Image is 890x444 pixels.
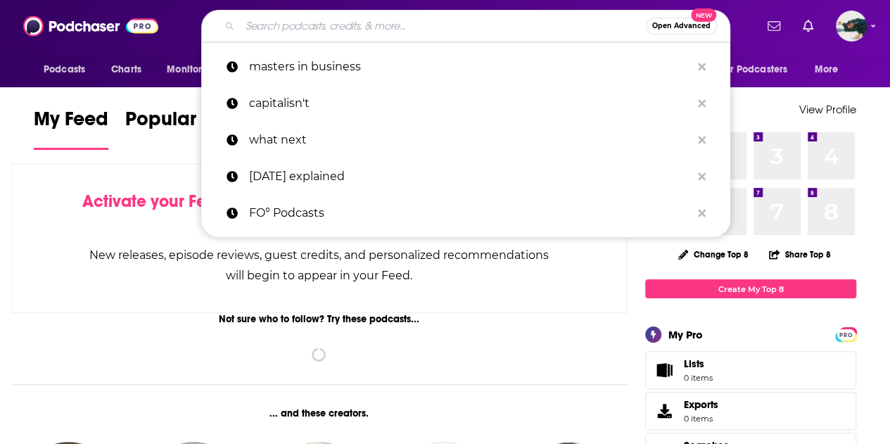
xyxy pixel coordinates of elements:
a: Show notifications dropdown [797,14,819,38]
a: masters in business [201,49,730,85]
span: Podcasts [44,60,85,80]
button: open menu [34,56,103,83]
div: My Pro [668,328,703,341]
span: Monitoring [167,60,217,80]
div: by following Podcasts, Creators, Lists, and other Users! [82,191,556,232]
p: FO° Podcasts [249,195,691,231]
p: capitalisn't [249,85,691,122]
a: Lists [645,351,856,389]
input: Search podcasts, credits, & more... [240,15,646,37]
button: open menu [711,56,808,83]
span: Lists [650,360,678,380]
span: Exports [650,401,678,421]
div: ... and these creators. [11,407,627,419]
div: Search podcasts, credits, & more... [201,10,730,42]
span: For Podcasters [720,60,787,80]
span: Lists [684,357,704,370]
a: Charts [102,56,150,83]
p: what next [249,122,691,158]
span: Logged in as fsg.publicity [836,11,867,42]
p: today explained [249,158,691,195]
div: New releases, episode reviews, guest credits, and personalized recommendations will begin to appe... [82,245,556,286]
span: Open Advanced [652,23,711,30]
a: capitalisn't [201,85,730,122]
a: what next [201,122,730,158]
button: Change Top 8 [670,246,757,263]
a: Show notifications dropdown [762,14,786,38]
span: Exports [684,398,718,411]
span: PRO [837,329,854,340]
a: Popular Feed [125,107,245,150]
span: New [691,8,716,22]
a: [DATE] explained [201,158,730,195]
span: More [815,60,839,80]
button: Show profile menu [836,11,867,42]
img: Podchaser - Follow, Share and Rate Podcasts [23,13,158,39]
a: Exports [645,392,856,430]
span: Activate your Feed [82,191,227,212]
span: Popular Feed [125,107,245,139]
button: Open AdvancedNew [646,18,717,34]
button: Share Top 8 [768,241,832,268]
span: My Feed [34,107,108,139]
span: 0 items [684,414,718,424]
button: open menu [157,56,235,83]
a: View Profile [799,103,856,116]
div: Not sure who to follow? Try these podcasts... [11,313,627,325]
span: 0 items [684,373,713,383]
span: Charts [111,60,141,80]
a: FO° Podcasts [201,195,730,231]
a: PRO [837,329,854,339]
img: User Profile [836,11,867,42]
a: Create My Top 8 [645,279,856,298]
button: open menu [805,56,856,83]
a: My Feed [34,107,108,150]
p: masters in business [249,49,691,85]
span: Lists [684,357,713,370]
